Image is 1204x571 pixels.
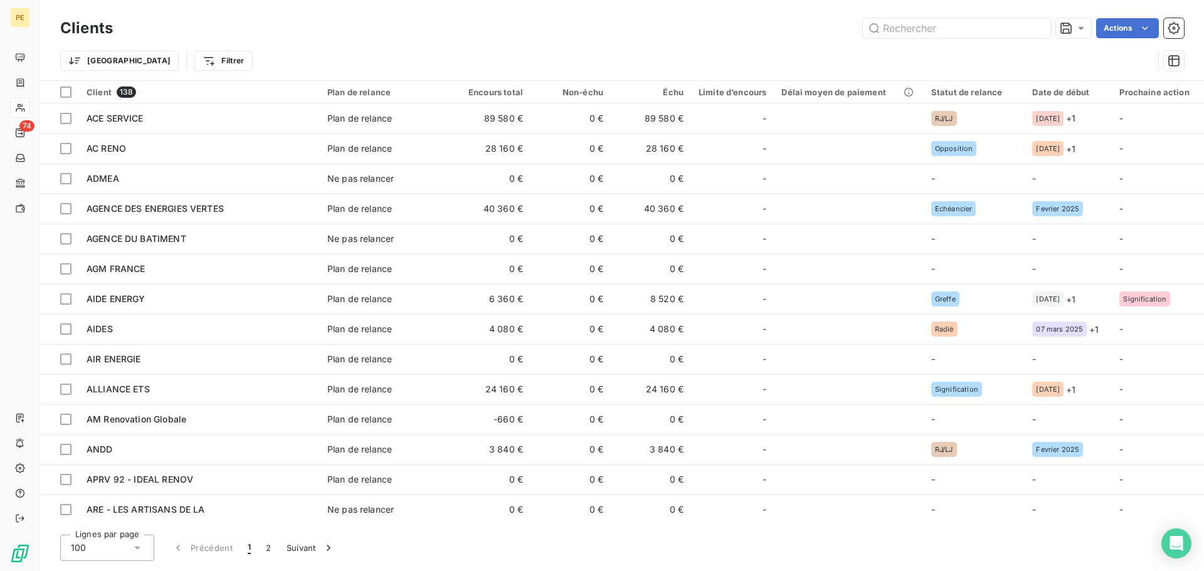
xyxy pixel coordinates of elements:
[531,194,611,224] td: 0 €
[1032,87,1104,97] div: Date de début
[1123,295,1166,303] span: Signification
[1032,233,1036,244] span: -
[1036,205,1079,212] span: Fevrier 2025
[931,173,935,184] span: -
[531,134,611,164] td: 0 €
[327,383,392,396] div: Plan de relance
[699,87,766,97] div: Limite d’encours
[1032,474,1036,485] span: -
[87,87,112,97] span: Client
[931,87,1018,97] div: Statut de relance
[450,224,531,254] td: 0 €
[450,164,531,194] td: 0 €
[87,414,186,424] span: AM Renovation Globale
[450,314,531,344] td: 4 080 €
[1119,354,1123,364] span: -
[327,263,392,275] div: Plan de relance
[531,284,611,314] td: 0 €
[327,172,394,185] div: Ne pas relancer
[194,51,252,71] button: Filtrer
[87,203,224,214] span: AGENCE DES ENERGIES VERTES
[450,254,531,284] td: 0 €
[1119,233,1123,244] span: -
[763,142,766,155] span: -
[87,323,113,334] span: AIDES
[611,464,691,495] td: 0 €
[611,314,691,344] td: 4 080 €
[279,535,342,561] button: Suivant
[1119,474,1123,485] span: -
[1089,323,1099,336] span: + 1
[1119,504,1123,515] span: -
[931,233,935,244] span: -
[240,535,258,561] button: 1
[87,143,126,154] span: AC RENO
[611,374,691,404] td: 24 160 €
[763,473,766,486] span: -
[450,103,531,134] td: 89 580 €
[611,254,691,284] td: 0 €
[531,464,611,495] td: 0 €
[327,233,394,245] div: Ne pas relancer
[763,413,766,426] span: -
[763,293,766,305] span: -
[935,145,973,152] span: Opposition
[935,325,954,333] span: Radié
[87,173,119,184] span: ADMEA
[87,504,205,515] span: ARE - LES ARTISANS DE LA
[87,263,145,274] span: AGM FRANCE
[531,254,611,284] td: 0 €
[1066,112,1075,125] span: + 1
[248,542,251,554] span: 1
[1032,504,1036,515] span: -
[611,344,691,374] td: 0 €
[931,504,935,515] span: -
[1036,145,1060,152] span: [DATE]
[1119,263,1123,274] span: -
[611,103,691,134] td: 89 580 €
[60,17,113,39] h3: Clients
[931,414,935,424] span: -
[935,295,956,303] span: Greffe
[1119,173,1123,184] span: -
[327,503,394,516] div: Ne pas relancer
[935,385,978,393] span: Signification
[531,164,611,194] td: 0 €
[1119,414,1123,424] span: -
[763,112,766,125] span: -
[327,323,392,335] div: Plan de relance
[1119,323,1123,334] span: -
[450,194,531,224] td: 40 360 €
[763,202,766,215] span: -
[117,86,136,98] span: 138
[1161,528,1191,558] div: Open Intercom Messenger
[1096,18,1159,38] button: Actions
[327,87,443,97] div: Plan de relance
[71,542,86,554] span: 100
[763,353,766,365] span: -
[19,120,34,132] span: 74
[1032,354,1036,364] span: -
[327,112,392,125] div: Plan de relance
[935,115,953,122] span: RJ/LJ
[1066,383,1075,396] span: + 1
[1032,414,1036,424] span: -
[87,293,145,304] span: AIDE ENERGY
[931,474,935,485] span: -
[87,444,113,454] span: ANDD
[1036,295,1060,303] span: [DATE]
[450,374,531,404] td: 24 160 €
[327,473,392,486] div: Plan de relance
[611,164,691,194] td: 0 €
[258,535,278,561] button: 2
[1119,444,1123,454] span: -
[935,205,973,212] span: Echéancier
[1119,203,1123,214] span: -
[538,87,603,97] div: Non-échu
[1032,263,1036,274] span: -
[763,323,766,335] span: -
[763,233,766,245] span: -
[611,134,691,164] td: 28 160 €
[611,404,691,434] td: 0 €
[763,443,766,456] span: -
